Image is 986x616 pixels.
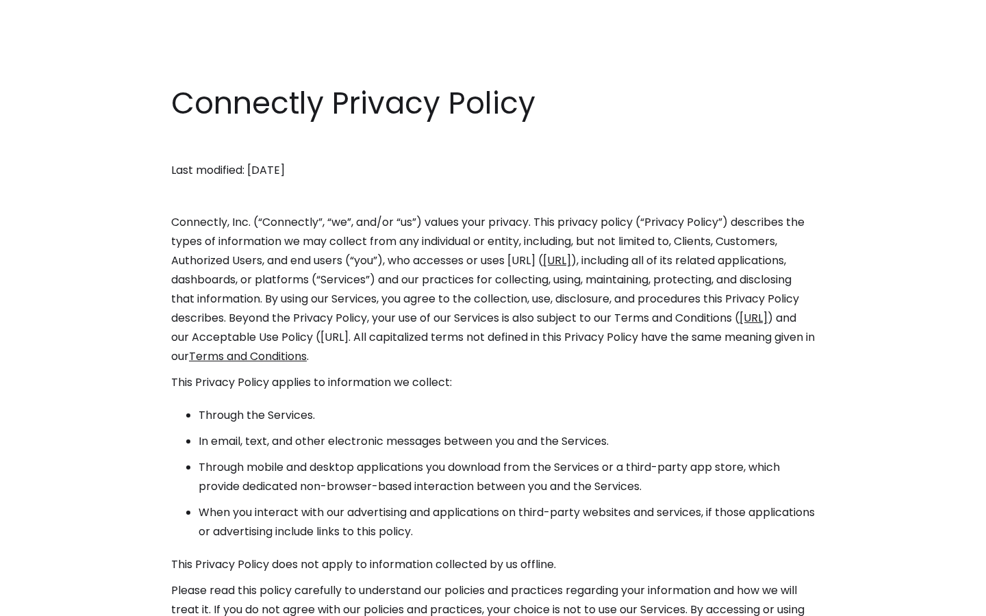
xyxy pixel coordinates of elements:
[199,458,815,496] li: Through mobile and desktop applications you download from the Services or a third-party app store...
[199,503,815,541] li: When you interact with our advertising and applications on third-party websites and services, if ...
[171,161,815,180] p: Last modified: [DATE]
[171,373,815,392] p: This Privacy Policy applies to information we collect:
[171,213,815,366] p: Connectly, Inc. (“Connectly”, “we”, and/or “us”) values your privacy. This privacy policy (“Priva...
[171,187,815,206] p: ‍
[189,348,307,364] a: Terms and Conditions
[171,82,815,125] h1: Connectly Privacy Policy
[14,591,82,611] aside: Language selected: English
[171,135,815,154] p: ‍
[171,555,815,574] p: This Privacy Policy does not apply to information collected by us offline.
[27,592,82,611] ul: Language list
[739,310,768,326] a: [URL]
[543,253,571,268] a: [URL]
[199,432,815,451] li: In email, text, and other electronic messages between you and the Services.
[199,406,815,425] li: Through the Services.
